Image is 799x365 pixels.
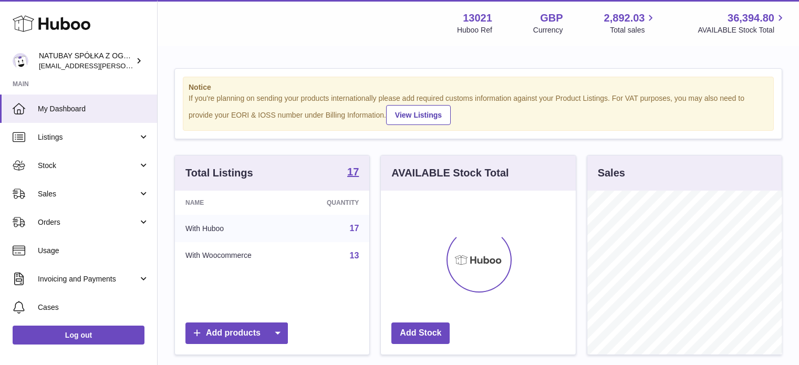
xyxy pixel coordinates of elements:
h3: AVAILABLE Stock Total [391,166,509,180]
td: With Huboo [175,215,296,242]
strong: 13021 [463,11,492,25]
a: Add Stock [391,322,450,344]
a: Add products [185,322,288,344]
th: Name [175,191,296,215]
span: Listings [38,132,138,142]
a: Log out [13,326,144,345]
img: kacper.antkowski@natubay.pl [13,53,28,69]
h3: Sales [598,166,625,180]
h3: Total Listings [185,166,253,180]
div: Huboo Ref [457,25,492,35]
a: 2,892.03 Total sales [604,11,657,35]
div: If you're planning on sending your products internationally please add required customs informati... [189,93,768,125]
span: Orders [38,217,138,227]
span: Sales [38,189,138,199]
span: Invoicing and Payments [38,274,138,284]
span: Total sales [610,25,657,35]
a: 17 [350,224,359,233]
strong: 17 [347,166,359,177]
th: Quantity [296,191,370,215]
strong: Notice [189,82,768,92]
span: Stock [38,161,138,171]
span: Cases [38,303,149,312]
span: [EMAIL_ADDRESS][PERSON_NAME][DOMAIN_NAME] [39,61,211,70]
span: Usage [38,246,149,256]
a: 36,394.80 AVAILABLE Stock Total [698,11,786,35]
span: 36,394.80 [728,11,774,25]
span: AVAILABLE Stock Total [698,25,786,35]
a: View Listings [386,105,451,125]
div: Currency [533,25,563,35]
span: 2,892.03 [604,11,645,25]
td: With Woocommerce [175,242,296,269]
strong: GBP [540,11,563,25]
span: My Dashboard [38,104,149,114]
a: 17 [347,166,359,179]
div: NATUBAY SPÓŁKA Z OGRANICZONĄ ODPOWIEDZIALNOŚCIĄ [39,51,133,71]
a: 13 [350,251,359,260]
